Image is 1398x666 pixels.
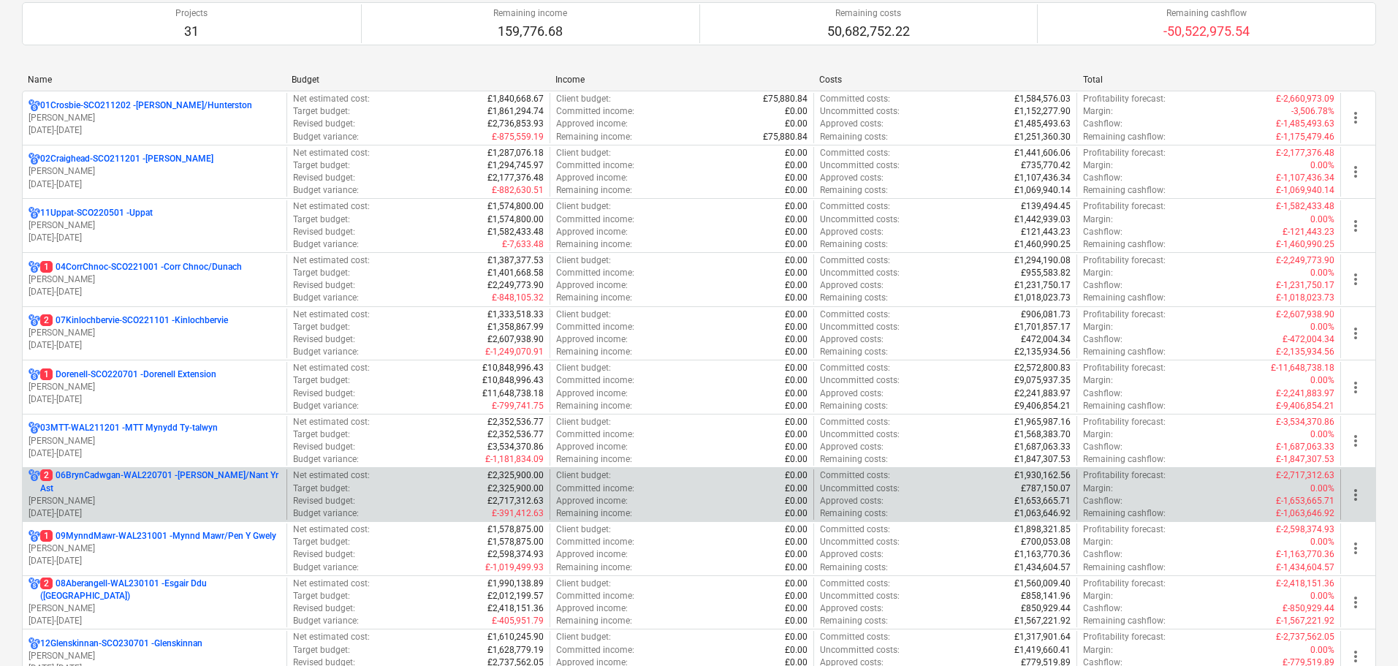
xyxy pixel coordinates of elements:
[785,200,808,213] p: £0.00
[40,314,53,326] span: 2
[820,105,900,118] p: Uncommitted costs :
[29,578,281,628] div: 208Aberangell-WAL230101 -Esgair Ddu ([GEOGRAPHIC_DATA])[PERSON_NAME][DATE]-[DATE]
[293,93,370,105] p: Net estimated cost :
[1083,374,1113,387] p: Margin :
[1083,213,1113,226] p: Margin :
[820,238,888,251] p: Remaining costs :
[820,416,890,428] p: Committed costs :
[820,321,900,333] p: Uncommitted costs :
[29,368,281,406] div: 1Dorenell-SCO220701 -Dorenell Extension[PERSON_NAME][DATE]-[DATE]
[1014,321,1071,333] p: £1,701,857.17
[785,309,808,321] p: £0.00
[1083,428,1113,441] p: Margin :
[556,200,611,213] p: Client budget :
[482,362,544,374] p: £10,848,996.43
[785,184,808,197] p: £0.00
[785,147,808,159] p: £0.00
[29,327,281,339] p: [PERSON_NAME]
[1347,432,1364,450] span: more_vert
[1347,379,1364,396] span: more_vert
[820,428,900,441] p: Uncommitted costs :
[556,400,632,412] p: Remaining income :
[482,387,544,400] p: £11,648,738.18
[293,159,350,172] p: Target budget :
[1276,279,1334,292] p: £-1,231,750.17
[29,178,281,191] p: [DATE] - [DATE]
[492,400,544,412] p: £-799,741.75
[487,159,544,172] p: £1,294,745.97
[1083,254,1166,267] p: Profitability forecast :
[820,159,900,172] p: Uncommitted costs :
[1276,118,1334,130] p: £-1,485,493.63
[785,374,808,387] p: £0.00
[820,184,888,197] p: Remaining costs :
[40,637,202,650] p: 12Glenskinnan-SCO230701 - Glenskinnan
[1276,254,1334,267] p: £-2,249,773.90
[487,321,544,333] p: £1,358,867.99
[1014,346,1071,358] p: £2,135,934.56
[293,374,350,387] p: Target budget :
[1014,279,1071,292] p: £1,231,750.17
[293,428,350,441] p: Target budget :
[1310,428,1334,441] p: 0.00%
[29,368,40,381] div: Project has multi currencies enabled
[1347,486,1364,504] span: more_vert
[29,422,40,434] div: Project has multi currencies enabled
[1083,400,1166,412] p: Remaining cashflow :
[1083,105,1113,118] p: Margin :
[487,105,544,118] p: £1,861,294.74
[293,147,370,159] p: Net estimated cost :
[29,124,281,137] p: [DATE] - [DATE]
[556,333,628,346] p: Approved income :
[556,213,634,226] p: Committed income :
[1083,131,1166,143] p: Remaining cashflow :
[820,387,884,400] p: Approved costs :
[785,400,808,412] p: £0.00
[556,254,611,267] p: Client budget :
[40,422,218,434] p: 03MTT-WAL211201 - MTT Mynydd Ty-talwyn
[1083,75,1335,85] div: Total
[556,267,634,279] p: Committed income :
[29,153,281,190] div: 02Craighead-SCO211201 -[PERSON_NAME][PERSON_NAME][DATE]-[DATE]
[1276,416,1334,428] p: £-3,534,370.86
[1014,428,1071,441] p: £1,568,383.70
[785,441,808,453] p: £0.00
[29,578,40,602] div: Project has multi currencies enabled
[40,207,153,219] p: 11Uppat-SCO220501 - Uppat
[487,333,544,346] p: £2,607,938.90
[785,321,808,333] p: £0.00
[1083,118,1122,130] p: Cashflow :
[556,184,632,197] p: Remaining income :
[293,279,355,292] p: Revised budget :
[1014,238,1071,251] p: £1,460,990.25
[1083,441,1122,453] p: Cashflow :
[1014,374,1071,387] p: £9,075,937.35
[1276,441,1334,453] p: £-1,687,063.33
[820,309,890,321] p: Committed costs :
[29,314,281,352] div: 207Kinlochbervie-SCO221101 -Kinlochbervie[PERSON_NAME][DATE]-[DATE]
[1163,23,1250,40] p: -50,522,975.54
[556,159,634,172] p: Committed income :
[29,542,281,555] p: [PERSON_NAME]
[293,321,350,333] p: Target budget :
[819,75,1071,85] div: Costs
[293,387,355,400] p: Revised budget :
[785,279,808,292] p: £0.00
[1014,172,1071,184] p: £1,107,436.34
[293,309,370,321] p: Net estimated cost :
[556,441,628,453] p: Approved income :
[29,314,40,327] div: Project has multi currencies enabled
[29,469,281,520] div: 206BrynCadwgan-WAL220701 -[PERSON_NAME]/Nant Yr Ast[PERSON_NAME][DATE]-[DATE]
[292,75,544,85] div: Budget
[820,131,888,143] p: Remaining costs :
[29,447,281,460] p: [DATE] - [DATE]
[1347,109,1364,126] span: more_vert
[29,495,281,507] p: [PERSON_NAME]
[1283,226,1334,238] p: £-121,443.23
[820,226,884,238] p: Approved costs :
[293,400,359,412] p: Budget variance :
[492,292,544,304] p: £-848,105.32
[1014,387,1071,400] p: £2,241,883.97
[293,118,355,130] p: Revised budget :
[1276,346,1334,358] p: £-2,135,934.56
